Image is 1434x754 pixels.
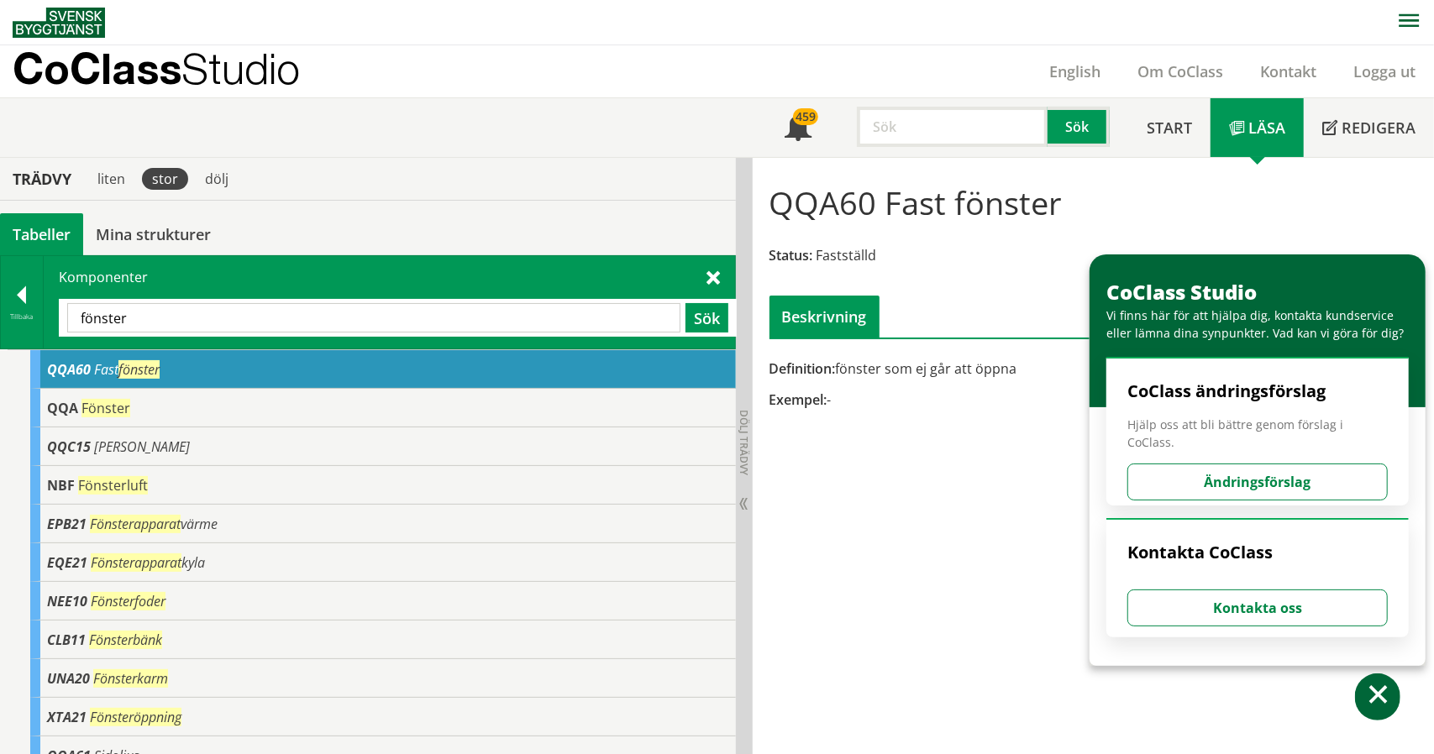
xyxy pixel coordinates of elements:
[13,59,300,78] p: CoClass
[44,256,735,348] div: Komponenter
[13,45,336,97] a: CoClassStudio
[1106,306,1417,342] div: Vi finns här för att hjälpa dig, kontakta kundservice eller lämna dina synpunkter. Vad kan vi gör...
[91,553,205,572] span: kyla
[47,669,90,688] span: UNA20
[30,698,736,736] div: Gå till informationssidan för CoClass Studio
[1242,61,1335,81] a: Kontakt
[770,390,827,409] span: Exempel:
[770,359,1418,378] div: fönster som ej går att öppna
[94,360,160,379] span: Fast
[766,98,830,157] a: 459
[47,360,91,379] span: QQA60
[817,246,877,264] span: Fastställd
[30,466,736,505] div: Gå till informationssidan för CoClass Studio
[857,107,1048,147] input: Sök
[1248,118,1285,138] span: Läsa
[47,476,75,495] span: NBF
[770,296,880,338] div: Beskrivning
[142,168,188,190] div: stor
[90,515,218,533] span: värme
[685,303,728,332] button: Sök
[89,631,162,649] span: Fönsterbänk
[1031,61,1119,81] a: English
[47,515,87,533] span: EPB21
[785,116,812,143] span: Notifikationer
[90,708,181,726] span: Fönsteröppning
[94,437,190,456] span: [PERSON_NAME]
[83,213,223,255] a: Mina strukturer
[1127,542,1388,563] h4: Kontakta CoClass
[30,427,736,466] div: Gå till informationssidan för CoClass Studio
[13,8,105,38] img: Svensk Byggtjänst
[47,553,87,572] span: EQE21
[1127,599,1388,617] a: Kontakta oss
[1127,463,1388,500] button: Ändringsförslag
[1,310,43,323] div: Tillbaka
[706,268,720,285] span: Stäng sök
[47,592,87,610] span: NEE10
[30,582,736,620] div: Gå till informationssidan för CoClass Studio
[118,360,160,379] span: fönster
[78,476,148,495] span: Fönsterluft
[67,303,680,332] input: Sök
[1342,118,1416,138] span: Redigera
[181,44,300,93] span: Studio
[93,669,168,688] span: Fönsterkarm
[1211,98,1304,157] a: Läsa
[770,246,813,264] span: Status:
[195,168,239,190] div: dölj
[1128,98,1211,157] a: Start
[1127,416,1388,451] span: Hjälp oss att bli bättre genom förslag i CoClass.
[90,515,181,533] span: Fönsterapparat
[1304,98,1434,157] a: Redigera
[30,350,736,389] div: Gå till informationssidan för CoClass Studio
[3,170,81,188] div: Trädvy
[737,410,751,475] span: Dölj trädvy
[47,399,78,417] span: QQA
[770,390,1418,409] div: -
[1335,61,1434,81] a: Logga ut
[1147,118,1192,138] span: Start
[91,553,181,572] span: Fönsterapparat
[81,399,130,417] span: Fönster
[30,389,736,427] div: Gå till informationssidan för CoClass Studio
[47,708,87,726] span: XTA21
[47,631,86,649] span: CLB11
[793,108,818,125] div: 459
[1119,61,1242,81] a: Om CoClass
[30,620,736,659] div: Gå till informationssidan för CoClass Studio
[30,543,736,582] div: Gå till informationssidan för CoClass Studio
[1106,278,1257,306] span: CoClass Studio
[1127,589,1388,626] button: Kontakta oss
[770,359,836,378] span: Definition:
[1048,107,1110,147] button: Sök
[1127,380,1388,402] h4: CoClass ändringsförslag
[30,505,736,543] div: Gå till informationssidan för CoClass Studio
[91,592,165,610] span: Fönsterfoder
[47,437,91,456] span: QQC15
[770,184,1063,221] h1: QQA60 Fast fönster
[30,659,736,698] div: Gå till informationssidan för CoClass Studio
[87,168,135,190] div: liten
